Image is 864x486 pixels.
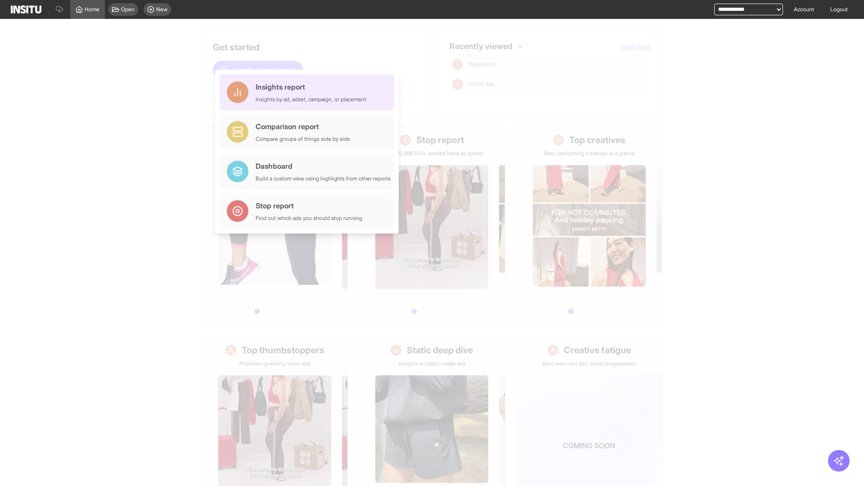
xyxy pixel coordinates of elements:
[256,161,391,171] div: Dashboard
[256,121,350,132] div: Comparison report
[85,6,99,13] span: Home
[256,81,366,92] div: Insights report
[156,6,167,13] span: New
[256,200,362,211] div: Stop report
[256,175,391,182] div: Build a custom view using highlights from other reports
[256,135,350,143] div: Compare groups of things side by side
[256,215,362,222] div: Find out which ads you should stop running
[121,6,135,13] span: Open
[11,5,41,13] img: Logo
[256,96,366,103] div: Insights by ad, adset, campaign, or placement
